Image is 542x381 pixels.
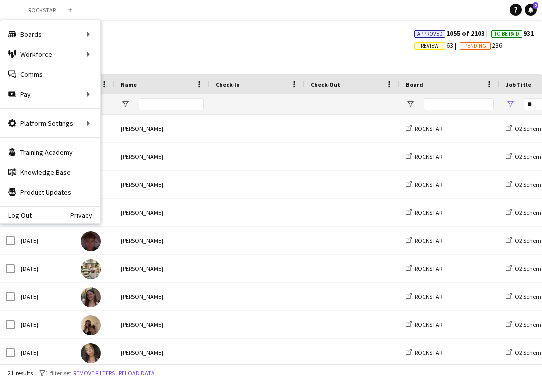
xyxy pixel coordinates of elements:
[0,182,100,202] a: Product Updates
[491,29,534,38] span: 931
[15,339,75,366] div: [DATE]
[417,31,443,37] span: Approved
[415,321,442,328] span: ROCKSTAR
[81,315,101,335] img: Jenna McMahon
[45,369,71,377] span: 1 filter set
[15,227,75,254] div: [DATE]
[464,43,486,49] span: Pending
[406,293,442,300] a: ROCKSTAR
[460,41,502,50] span: 236
[415,209,442,216] span: ROCKSTAR
[406,209,442,216] a: ROCKSTAR
[415,125,442,132] span: ROCKSTAR
[415,293,442,300] span: ROCKSTAR
[139,98,204,110] input: Name Filter Input
[15,255,75,282] div: [DATE]
[0,113,100,133] div: Platform Settings
[0,24,100,44] div: Boards
[406,321,442,328] a: ROCKSTAR
[115,199,210,226] div: [PERSON_NAME]
[115,115,210,142] div: [PERSON_NAME]
[121,81,137,88] span: Name
[117,368,157,379] button: Reload data
[525,4,537,16] a: 2
[115,339,210,366] div: [PERSON_NAME]
[0,64,100,84] a: Comms
[415,265,442,272] span: ROCKSTAR
[415,181,442,188] span: ROCKSTAR
[0,162,100,182] a: Knowledge Base
[216,81,240,88] span: Check-In
[15,311,75,338] div: [DATE]
[0,142,100,162] a: Training Academy
[406,81,423,88] span: Board
[406,349,442,356] a: ROCKSTAR
[115,143,210,170] div: [PERSON_NAME]
[71,368,117,379] button: Remove filters
[81,231,101,251] img: Archie Quinn
[0,211,32,219] a: Log Out
[115,227,210,254] div: [PERSON_NAME]
[414,29,491,38] span: 1055 of 2103
[494,31,519,37] span: To Be Paid
[415,153,442,160] span: ROCKSTAR
[406,100,415,109] button: Open Filter Menu
[121,100,130,109] button: Open Filter Menu
[0,44,100,64] div: Workforce
[81,343,101,363] img: alex byrne
[506,81,531,88] span: Job Title
[0,84,100,104] div: Pay
[15,283,75,310] div: [DATE]
[81,259,101,279] img: William Domaille
[311,81,340,88] span: Check-Out
[406,125,442,132] a: ROCKSTAR
[406,237,442,244] a: ROCKSTAR
[415,237,442,244] span: ROCKSTAR
[406,153,442,160] a: ROCKSTAR
[421,43,439,49] span: Review
[70,211,100,219] a: Privacy
[115,311,210,338] div: [PERSON_NAME]
[115,255,210,282] div: [PERSON_NAME]
[533,2,538,9] span: 2
[115,283,210,310] div: [PERSON_NAME]
[20,0,64,20] button: ROCKSTAR
[506,100,515,109] button: Open Filter Menu
[406,181,442,188] a: ROCKSTAR
[424,98,494,110] input: Board Filter Input
[406,265,442,272] a: ROCKSTAR
[415,349,442,356] span: ROCKSTAR
[414,41,460,50] span: 63
[81,287,101,307] img: Rebecca Mcalpine
[115,171,210,198] div: [PERSON_NAME]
